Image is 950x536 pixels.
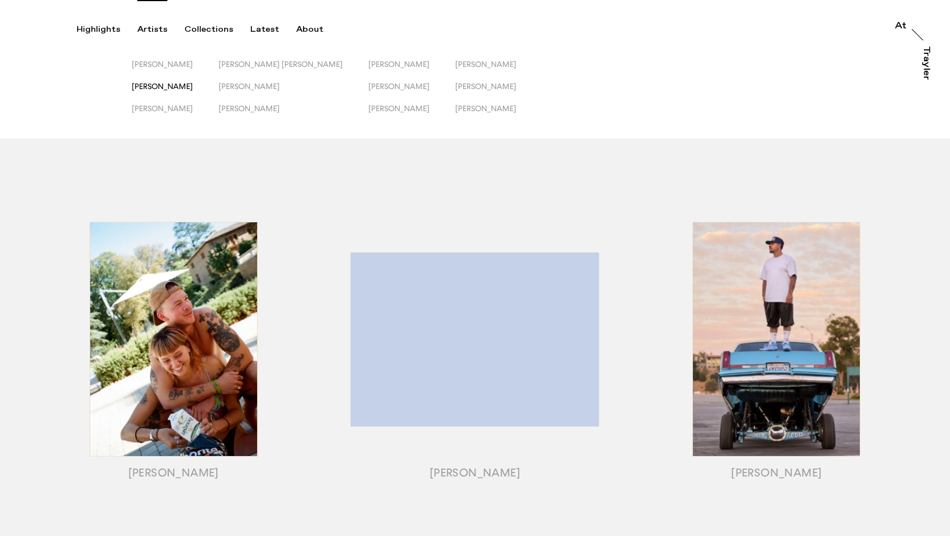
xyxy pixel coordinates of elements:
[922,46,931,80] div: Trayler
[455,104,516,113] span: [PERSON_NAME]
[368,82,430,91] span: [PERSON_NAME]
[218,60,343,69] span: [PERSON_NAME] [PERSON_NAME]
[218,60,368,82] button: [PERSON_NAME] [PERSON_NAME]
[184,24,250,35] button: Collections
[218,82,280,91] span: [PERSON_NAME]
[250,24,279,35] div: Latest
[132,60,193,69] span: [PERSON_NAME]
[368,82,455,104] button: [PERSON_NAME]
[132,104,218,126] button: [PERSON_NAME]
[455,82,542,104] button: [PERSON_NAME]
[296,24,323,35] div: About
[132,82,193,91] span: [PERSON_NAME]
[77,24,137,35] button: Highlights
[368,104,455,126] button: [PERSON_NAME]
[368,104,430,113] span: [PERSON_NAME]
[368,60,455,82] button: [PERSON_NAME]
[455,82,516,91] span: [PERSON_NAME]
[137,24,167,35] div: Artists
[218,82,368,104] button: [PERSON_NAME]
[132,82,218,104] button: [PERSON_NAME]
[919,46,931,92] a: Trayler
[296,24,341,35] button: About
[137,24,184,35] button: Artists
[184,24,233,35] div: Collections
[218,104,368,126] button: [PERSON_NAME]
[455,60,542,82] button: [PERSON_NAME]
[77,24,120,35] div: Highlights
[250,24,296,35] button: Latest
[895,22,906,33] a: At
[455,104,542,126] button: [PERSON_NAME]
[368,60,430,69] span: [PERSON_NAME]
[455,60,516,69] span: [PERSON_NAME]
[132,60,218,82] button: [PERSON_NAME]
[218,104,280,113] span: [PERSON_NAME]
[132,104,193,113] span: [PERSON_NAME]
